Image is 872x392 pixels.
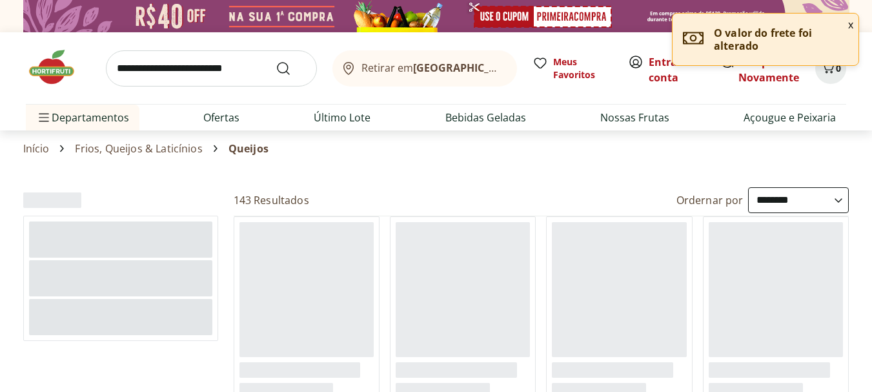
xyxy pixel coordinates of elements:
[836,62,841,74] span: 0
[649,55,682,69] a: Entrar
[600,110,669,125] a: Nossas Frutas
[36,102,129,133] span: Departamentos
[23,143,50,154] a: Início
[203,110,239,125] a: Ofertas
[234,193,309,207] h2: 143 Resultados
[26,48,90,87] img: Hortifruti
[744,110,836,125] a: Açougue e Peixaria
[738,55,799,85] a: Comprar Novamente
[445,110,526,125] a: Bebidas Geladas
[75,143,202,154] a: Frios, Queijos & Laticínios
[228,143,269,154] span: Queijos
[676,193,744,207] label: Ordernar por
[649,54,706,85] span: ou
[276,61,307,76] button: Submit Search
[815,53,846,84] button: Carrinho
[361,62,504,74] span: Retirar em
[314,110,370,125] a: Último Lote
[413,61,631,75] b: [GEOGRAPHIC_DATA]/[GEOGRAPHIC_DATA]
[36,102,52,133] button: Menu
[714,26,848,52] p: O valor do frete foi alterado
[106,50,317,87] input: search
[332,50,517,87] button: Retirar em[GEOGRAPHIC_DATA]/[GEOGRAPHIC_DATA]
[532,56,613,81] a: Meus Favoritos
[843,14,858,36] button: Fechar notificação
[649,55,720,85] a: Criar conta
[553,56,613,81] span: Meus Favoritos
